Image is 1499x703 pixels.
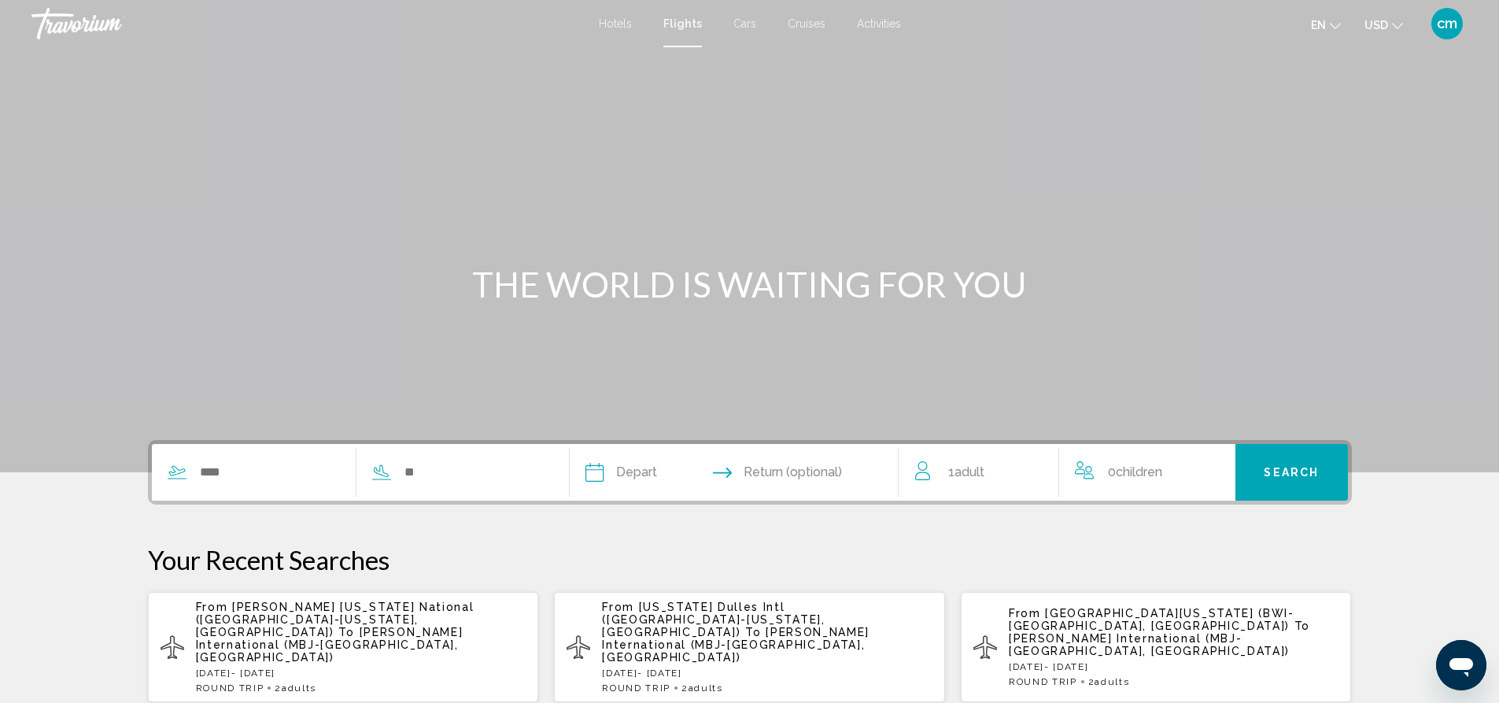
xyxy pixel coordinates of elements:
[788,17,825,30] a: Cruises
[681,683,723,694] span: 2
[1264,467,1319,479] span: Search
[954,464,984,479] span: Adult
[1364,13,1403,36] button: Change currency
[602,626,869,664] span: [PERSON_NAME] International (MBJ-[GEOGRAPHIC_DATA], [GEOGRAPHIC_DATA])
[31,8,583,39] a: Travorium
[602,601,825,638] span: [US_STATE] Dulles Intl ([GEOGRAPHIC_DATA]-[US_STATE], [GEOGRAPHIC_DATA])
[148,544,1352,575] p: Your Recent Searches
[1108,461,1162,483] span: 0
[1088,676,1130,687] span: 2
[196,626,463,664] span: [PERSON_NAME] International (MBJ-[GEOGRAPHIC_DATA], [GEOGRAPHIC_DATA])
[1009,607,1294,632] span: [GEOGRAPHIC_DATA][US_STATE] (BWI-[GEOGRAPHIC_DATA], [GEOGRAPHIC_DATA])
[338,626,354,638] span: To
[602,601,634,613] span: From
[1294,620,1310,632] span: To
[196,601,474,638] span: [PERSON_NAME] [US_STATE] National ([GEOGRAPHIC_DATA]-[US_STATE], [GEOGRAPHIC_DATA])
[275,683,316,694] span: 2
[455,264,1045,305] h1: THE WORLD IS WAITING FOR YOU
[689,683,723,694] span: Adults
[1009,632,1290,657] span: [PERSON_NAME] International (MBJ-[GEOGRAPHIC_DATA], [GEOGRAPHIC_DATA])
[1437,16,1457,31] span: cm
[602,683,670,694] span: ROUND TRIP
[1009,661,1339,672] p: [DATE] - [DATE]
[744,461,842,483] span: Return (optional)
[148,591,539,703] button: From [PERSON_NAME] [US_STATE] National ([GEOGRAPHIC_DATA]-[US_STATE], [GEOGRAPHIC_DATA]) To [PERS...
[1009,676,1077,687] span: ROUND TRIP
[713,444,842,501] button: Return date
[1311,13,1341,36] button: Change language
[899,444,1236,501] button: Travelers: 1 adult, 0 children
[554,591,945,703] button: From [US_STATE] Dulles Intl ([GEOGRAPHIC_DATA]-[US_STATE], [GEOGRAPHIC_DATA]) To [PERSON_NAME] In...
[282,683,316,694] span: Adults
[152,444,1348,501] div: Search widget
[1235,444,1348,501] button: Search
[745,626,761,638] span: To
[1009,607,1041,620] span: From
[196,668,526,679] p: [DATE] - [DATE]
[1095,676,1129,687] span: Adults
[857,17,901,30] a: Activities
[1436,640,1486,690] iframe: Button to launch messaging window
[733,17,756,30] a: Cars
[1116,464,1162,479] span: Children
[585,444,657,501] button: Depart date
[599,17,632,30] a: Hotels
[1427,7,1468,40] button: User Menu
[196,683,264,694] span: ROUND TRIP
[196,601,228,613] span: From
[948,461,984,483] span: 1
[602,668,932,679] p: [DATE] - [DATE]
[1364,19,1388,31] span: USD
[961,591,1352,703] button: From [GEOGRAPHIC_DATA][US_STATE] (BWI-[GEOGRAPHIC_DATA], [GEOGRAPHIC_DATA]) To [PERSON_NAME] Inte...
[1311,19,1326,31] span: en
[663,17,702,30] a: Flights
